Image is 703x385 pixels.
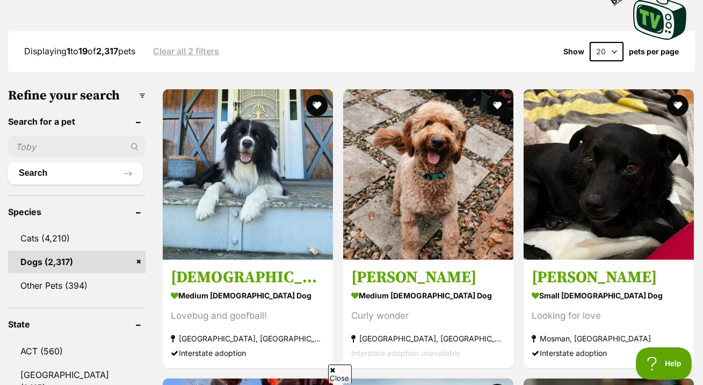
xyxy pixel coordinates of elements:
[328,365,352,383] span: Close
[524,259,694,368] a: [PERSON_NAME] small [DEMOGRAPHIC_DATA] Dog Looking for love Mosman, [GEOGRAPHIC_DATA] Interstate ...
[8,137,146,157] input: Toby
[8,274,146,297] a: Other Pets (394)
[532,309,686,323] div: Looking for love
[8,207,146,217] header: Species
[171,346,325,360] div: Interstate adoption
[351,331,505,346] strong: [GEOGRAPHIC_DATA], [GEOGRAPHIC_DATA]
[8,162,143,184] button: Search
[351,288,505,303] strong: medium [DEMOGRAPHIC_DATA] Dog
[532,288,686,303] strong: small [DEMOGRAPHIC_DATA] Dog
[351,267,505,288] h3: [PERSON_NAME]
[563,47,584,56] span: Show
[153,46,219,56] a: Clear all 2 filters
[487,95,508,116] button: favourite
[8,117,146,126] header: Search for a pet
[67,46,70,56] strong: 1
[8,251,146,273] a: Dogs (2,317)
[343,259,513,368] a: [PERSON_NAME] medium [DEMOGRAPHIC_DATA] Dog Curly wonder [GEOGRAPHIC_DATA], [GEOGRAPHIC_DATA] Int...
[96,46,118,56] strong: 2,317
[8,340,146,362] a: ACT (560)
[636,347,692,380] iframe: Help Scout Beacon - Open
[532,331,686,346] strong: Mosman, [GEOGRAPHIC_DATA]
[351,348,460,358] span: Interstate adoption unavailable
[24,46,135,56] span: Displaying to of pets
[171,267,325,288] h3: [DEMOGRAPHIC_DATA]
[667,95,688,116] button: favourite
[351,309,505,323] div: Curly wonder
[163,259,333,368] a: [DEMOGRAPHIC_DATA] medium [DEMOGRAPHIC_DATA] Dog Lovebug and goofball! [GEOGRAPHIC_DATA], [GEOGRA...
[171,288,325,303] strong: medium [DEMOGRAPHIC_DATA] Dog
[306,95,328,116] button: favourite
[8,319,146,329] header: State
[8,88,146,103] h3: Refine your search
[171,331,325,346] strong: [GEOGRAPHIC_DATA], [GEOGRAPHIC_DATA]
[163,89,333,260] img: Bodhi - Border Collie Dog
[171,309,325,323] div: Lovebug and goofball!
[629,47,679,56] label: pets per page
[78,46,88,56] strong: 19
[343,89,513,260] img: Kaspar Peggoty - Golden Retriever x Poodle Dog
[8,227,146,249] a: Cats (4,210)
[524,89,694,260] img: Carlos - Mixed breed Dog
[532,267,686,288] h3: [PERSON_NAME]
[532,346,686,360] div: Interstate adoption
